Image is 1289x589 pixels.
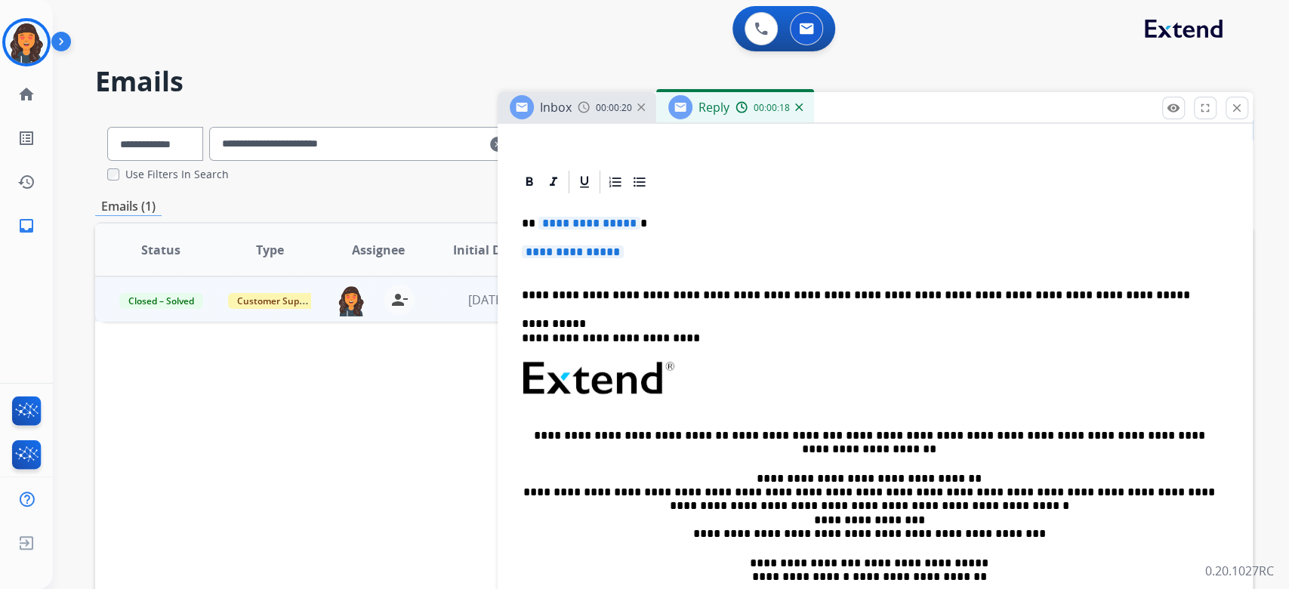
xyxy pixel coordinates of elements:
mat-icon: inbox [17,217,35,235]
p: 0.20.1027RC [1205,562,1274,580]
label: Use Filters In Search [125,167,229,182]
mat-icon: history [17,173,35,191]
span: Inbox [540,99,572,116]
span: 00:00:20 [596,102,632,114]
div: Underline [573,171,596,193]
mat-icon: fullscreen [1198,101,1212,115]
mat-icon: close [1230,101,1244,115]
span: 00:00:18 [754,102,790,114]
h2: Emails [95,66,1253,97]
span: Assignee [352,241,405,259]
div: Bullet List [628,171,651,193]
mat-icon: remove_red_eye [1167,101,1180,115]
mat-icon: list_alt [17,129,35,147]
div: Italic [542,171,565,193]
div: Bold [518,171,541,193]
span: Reply [698,99,729,116]
span: Type [256,241,284,259]
mat-icon: person_remove [390,291,409,309]
span: Closed – Solved [119,293,203,309]
img: avatar [5,21,48,63]
span: Customer Support [228,293,326,309]
mat-icon: clear [490,135,505,153]
p: Emails (1) [95,197,162,216]
mat-icon: home [17,85,35,103]
span: Initial Date [452,241,520,259]
div: Ordered List [604,171,627,193]
span: Status [141,241,180,259]
img: agent-avatar [336,285,366,316]
span: [DATE] [467,291,505,308]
